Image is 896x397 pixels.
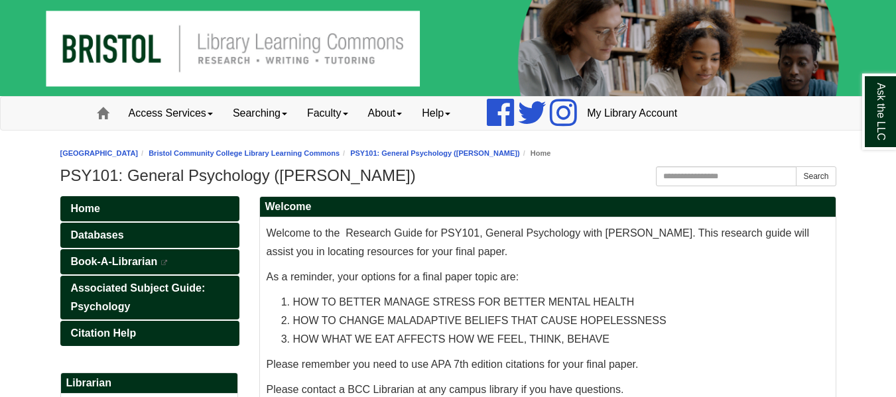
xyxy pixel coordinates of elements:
[520,147,551,160] li: Home
[577,97,687,130] a: My Library Account
[293,315,667,326] span: HOW TO CHANGE MALADAPTIVE BELIEFS THAT CAUSE HOPELESSNESS
[71,282,206,312] span: Associated Subject Guide: Psychology
[60,223,239,248] a: Databases
[60,149,139,157] a: [GEOGRAPHIC_DATA]
[412,97,460,130] a: Help
[160,260,168,266] i: This link opens in a new window
[267,227,809,257] span: Welcome to the Research Guide for PSY101, General Psychology with [PERSON_NAME]. This research gu...
[267,384,624,395] span: Please contact a BCC Librarian at any campus library if you have questions.
[71,203,100,214] span: Home
[71,229,124,241] span: Databases
[350,149,520,157] a: PSY101: General Psychology ([PERSON_NAME])
[267,359,639,370] span: Please remember you need to use APA 7th edition citations for your final paper.
[293,296,635,308] span: HOW TO BETTER MANAGE STRESS FOR BETTER MENTAL HEALTH
[293,333,609,345] span: HOW WHAT WE EAT AFFECTS HOW WE FEEL, THINK, BEHAVE
[60,147,836,160] nav: breadcrumb
[267,271,519,282] span: As a reminder, your options for a final paper topic are:
[60,321,239,346] a: Citation Help
[796,166,836,186] button: Search
[60,166,836,185] h1: PSY101: General Psychology ([PERSON_NAME])
[297,97,358,130] a: Faculty
[358,97,413,130] a: About
[60,276,239,319] a: Associated Subject Guide: Psychology
[71,327,137,339] span: Citation Help
[71,256,158,267] span: Book-A-Librarian
[223,97,297,130] a: Searching
[149,149,340,157] a: Bristol Community College Library Learning Commons
[119,97,223,130] a: Access Services
[60,196,239,221] a: Home
[60,249,239,274] a: Book-A-Librarian
[61,373,237,394] h2: Librarian
[260,197,836,217] h2: Welcome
